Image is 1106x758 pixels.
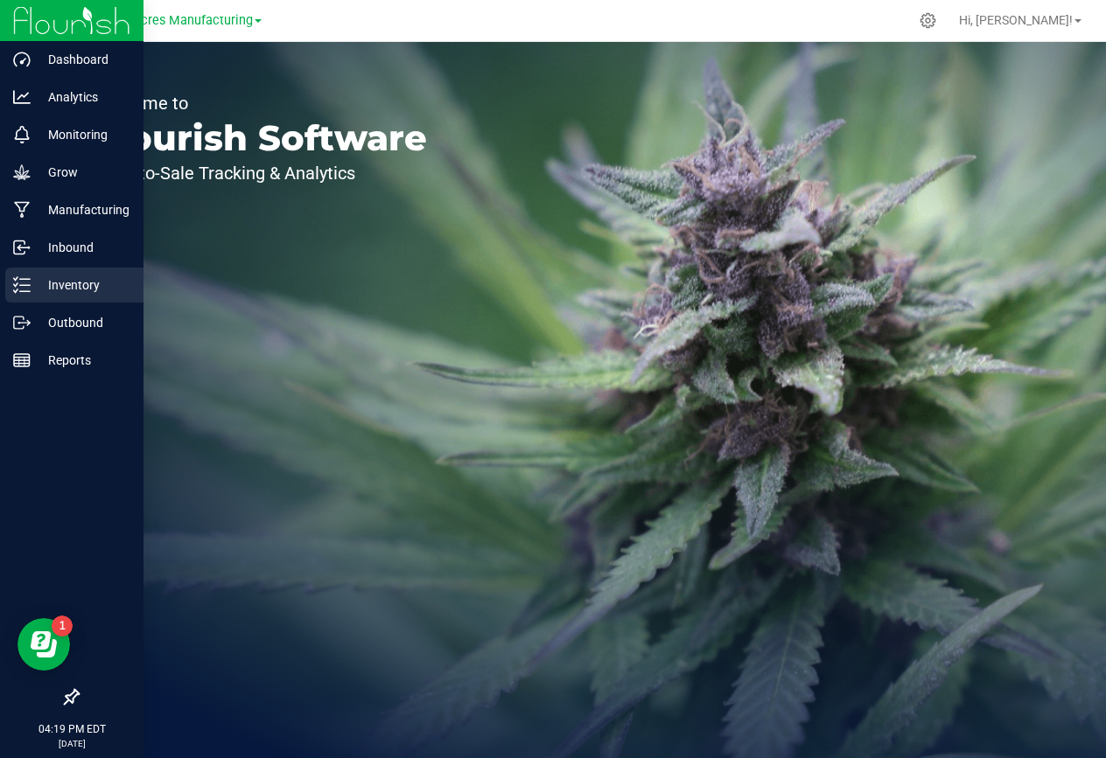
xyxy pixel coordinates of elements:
span: Hi, [PERSON_NAME]! [959,13,1073,27]
p: Seed-to-Sale Tracking & Analytics [94,164,427,182]
span: Green Acres Manufacturing [95,13,253,28]
inline-svg: Monitoring [13,126,31,143]
p: Monitoring [31,124,136,145]
inline-svg: Outbound [13,314,31,331]
iframe: Resource center unread badge [52,615,73,636]
inline-svg: Inbound [13,239,31,256]
iframe: Resource center [17,618,70,671]
inline-svg: Dashboard [13,51,31,68]
p: 04:19 PM EDT [8,721,136,737]
p: Manufacturing [31,199,136,220]
p: Analytics [31,87,136,108]
p: Outbound [31,312,136,333]
p: [DATE] [8,737,136,750]
div: Manage settings [917,12,939,29]
p: Welcome to [94,94,427,112]
inline-svg: Manufacturing [13,201,31,219]
p: Grow [31,162,136,183]
p: Reports [31,350,136,371]
inline-svg: Reports [13,351,31,369]
p: Dashboard [31,49,136,70]
p: Inbound [31,237,136,258]
inline-svg: Grow [13,163,31,181]
inline-svg: Inventory [13,276,31,294]
p: Flourish Software [94,121,427,156]
inline-svg: Analytics [13,88,31,106]
p: Inventory [31,275,136,296]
